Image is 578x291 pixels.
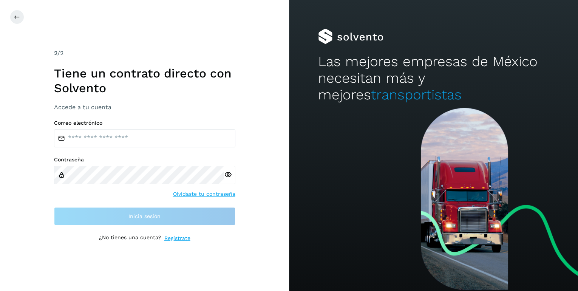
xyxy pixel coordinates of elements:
h3: Accede a tu cuenta [54,104,235,111]
a: Regístrate [164,234,190,242]
span: transportistas [371,87,462,103]
span: 2 [54,50,57,57]
span: Inicia sesión [128,214,161,219]
h2: Las mejores empresas de México necesitan más y mejores [318,53,549,104]
label: Correo electrónico [54,120,235,126]
p: ¿No tienes una cuenta? [99,234,161,242]
button: Inicia sesión [54,207,235,225]
h1: Tiene un contrato directo con Solvento [54,66,235,95]
div: /2 [54,49,235,58]
label: Contraseña [54,156,235,163]
a: Olvidaste tu contraseña [173,190,235,198]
